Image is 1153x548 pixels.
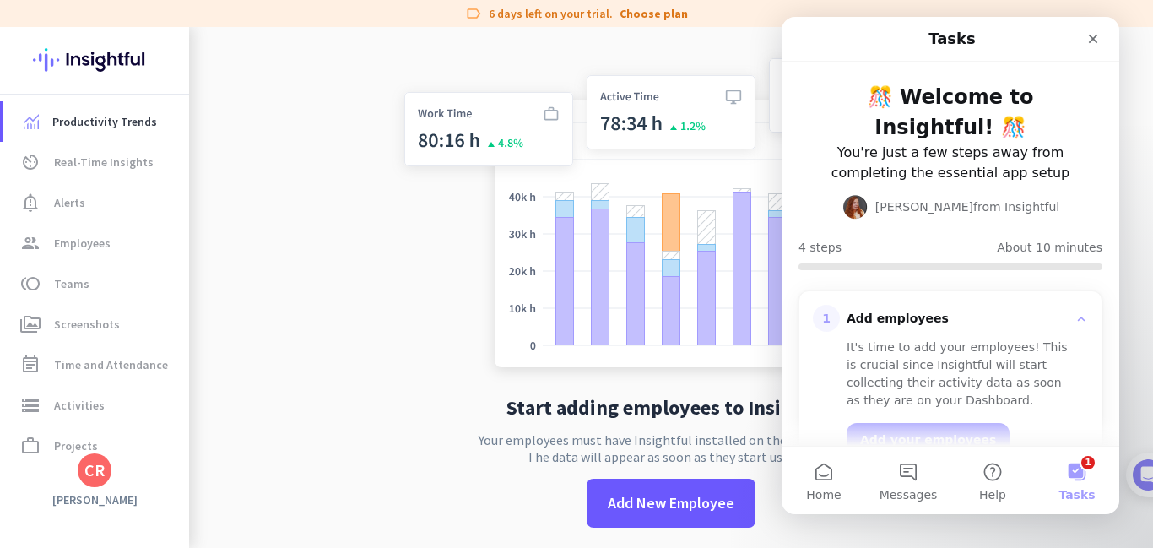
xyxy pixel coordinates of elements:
i: group [20,233,41,253]
p: Your employees must have Insightful installed on their computers. The data will appear as soon as... [479,431,863,465]
i: event_note [20,355,41,375]
iframe: Intercom live chat [782,17,1119,514]
span: Real-Time Insights [54,152,154,172]
i: storage [20,395,41,415]
a: Choose plan [620,5,688,22]
div: CR [84,462,105,479]
i: label [465,5,482,22]
span: Teams [54,274,89,294]
span: Alerts [54,193,85,213]
img: Insightful logo [33,27,156,93]
span: Activities [54,395,105,415]
a: menu-itemProductivity Trends [3,101,189,142]
a: event_noteTime and Attendance [3,345,189,385]
span: Time and Attendance [54,355,168,375]
span: Employees [54,233,111,253]
img: no-search-results [392,48,950,384]
span: Add New Employee [608,492,734,514]
a: work_outlineProjects [3,426,189,466]
img: menu-item [24,114,39,129]
span: Screenshots [54,314,120,334]
i: work_outline [20,436,41,456]
a: av_timerReal-Time Insights [3,142,189,182]
span: Projects [54,436,98,456]
a: tollTeams [3,263,189,304]
i: notification_important [20,193,41,213]
button: Add New Employee [587,479,755,528]
a: storageActivities [3,385,189,426]
i: av_timer [20,152,41,172]
i: perm_media [20,314,41,334]
a: notification_importantAlerts [3,182,189,223]
h2: Start adding employees to Insightful [506,398,836,418]
span: Productivity Trends [52,111,157,132]
a: perm_mediaScreenshots [3,304,189,345]
a: groupEmployees [3,223,189,263]
i: toll [20,274,41,294]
